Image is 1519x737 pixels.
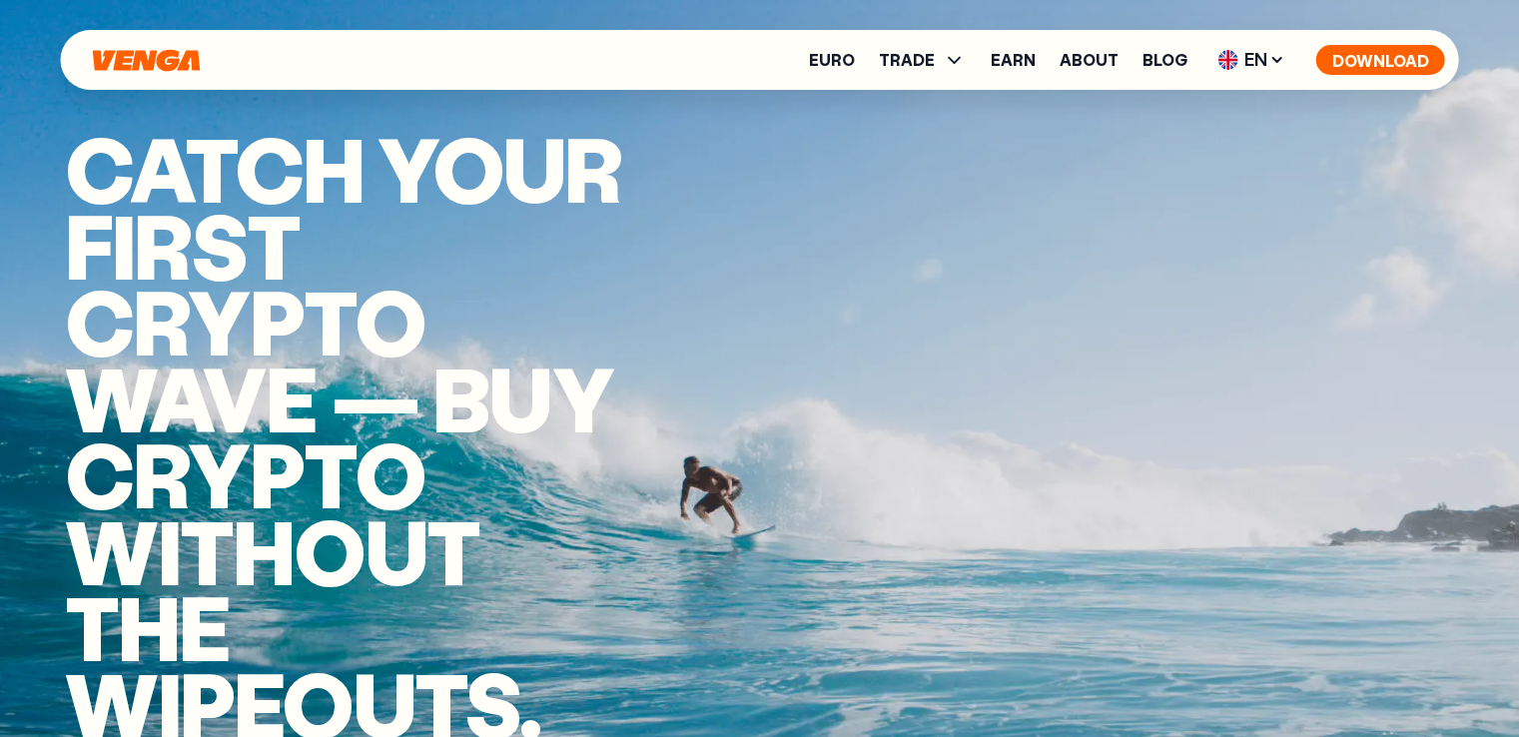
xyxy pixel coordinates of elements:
svg: Home [91,49,203,72]
button: Download [1316,45,1445,75]
span: TRADE [879,52,935,68]
img: flag-uk [1218,50,1238,70]
a: About [1060,52,1119,68]
span: EN [1211,44,1292,76]
a: Euro [809,52,855,68]
a: Blog [1142,52,1187,68]
span: TRADE [879,48,967,72]
a: Earn [991,52,1036,68]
